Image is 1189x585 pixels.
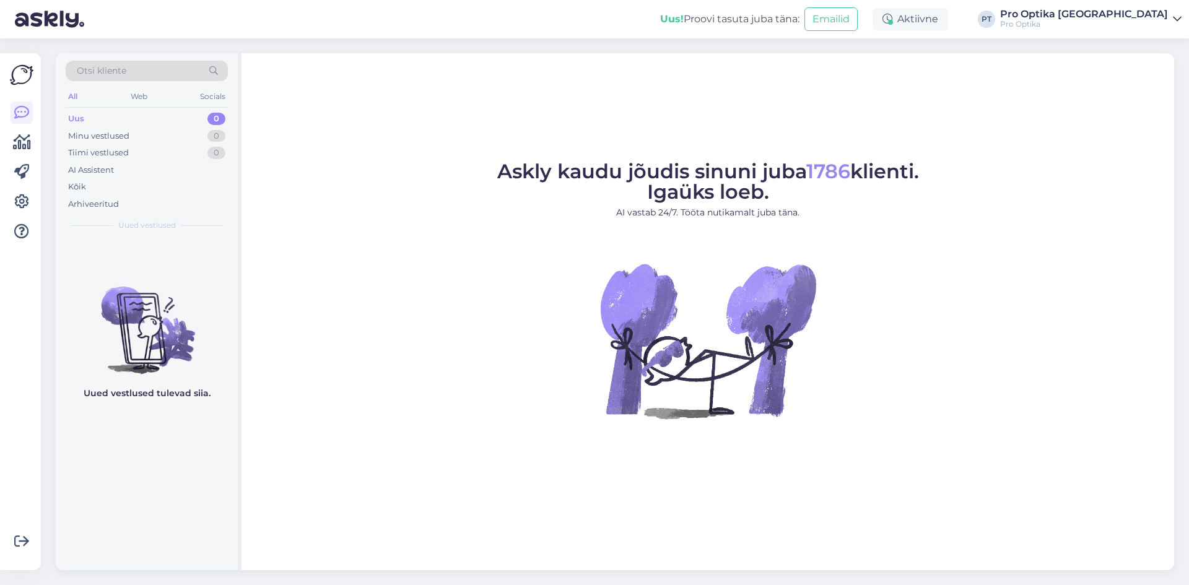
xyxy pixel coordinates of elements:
div: PT [978,11,995,28]
div: Aktiivne [873,8,948,30]
span: 1786 [806,159,850,183]
img: Askly Logo [10,63,33,87]
img: No Chat active [596,229,819,452]
img: No chats [56,264,238,376]
span: Otsi kliente [77,64,126,77]
p: Uued vestlused tulevad siia. [84,387,211,400]
div: Uus [68,113,84,125]
div: Tiimi vestlused [68,147,129,159]
b: Uus! [660,13,684,25]
div: Proovi tasuta juba täna: [660,12,799,27]
div: Kõik [68,181,86,193]
div: 0 [207,113,225,125]
p: AI vastab 24/7. Tööta nutikamalt juba täna. [497,206,919,219]
div: Socials [198,89,228,105]
div: 0 [207,147,225,159]
div: AI Assistent [68,164,114,176]
div: Web [128,89,150,105]
div: Minu vestlused [68,130,129,142]
a: Pro Optika [GEOGRAPHIC_DATA]Pro Optika [1000,9,1182,29]
span: Askly kaudu jõudis sinuni juba klienti. Igaüks loeb. [497,159,919,204]
div: All [66,89,80,105]
div: Pro Optika [1000,19,1168,29]
div: 0 [207,130,225,142]
div: Arhiveeritud [68,198,119,210]
button: Emailid [804,7,858,31]
div: Pro Optika [GEOGRAPHIC_DATA] [1000,9,1168,19]
span: Uued vestlused [118,220,176,231]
